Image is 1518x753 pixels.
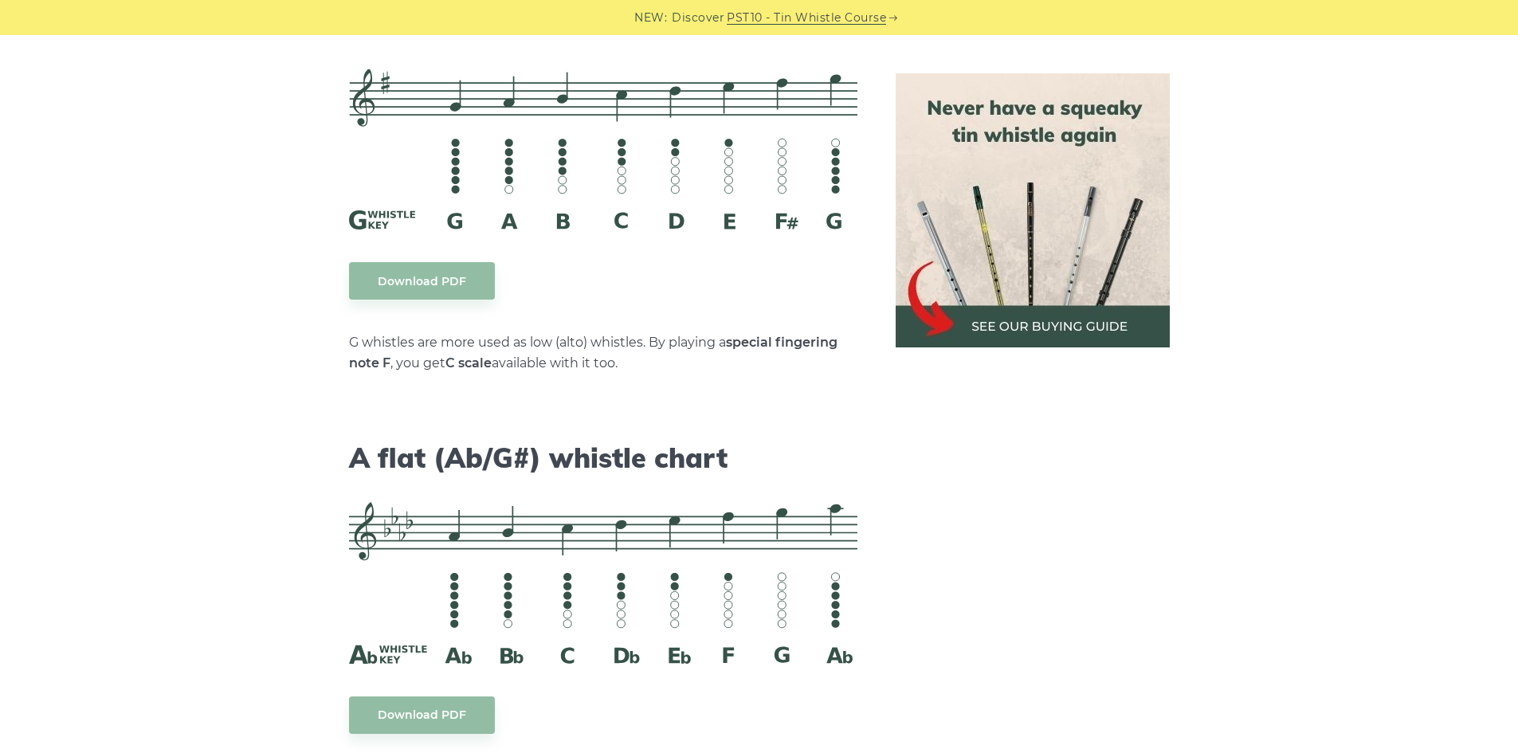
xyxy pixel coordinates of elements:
span: NEW: [634,9,667,27]
h2: A flat (Ab/G#) whistle chart [349,442,857,475]
img: tin whistle buying guide [896,73,1170,347]
strong: special fingering note F [349,335,837,371]
strong: C scale [445,355,492,371]
img: G Whistle Fingering Chart And Notes [349,69,857,230]
span: Discover [672,9,724,27]
a: Download PDF [349,696,495,734]
p: G whistles are more used as low (alto) whistles. By playing a , you get available with it too. [349,332,857,374]
a: Download PDF [349,262,495,300]
a: PST10 - Tin Whistle Course [727,9,886,27]
img: A flat (Ab) Whistle Fingering Chart And Notes [349,502,857,664]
